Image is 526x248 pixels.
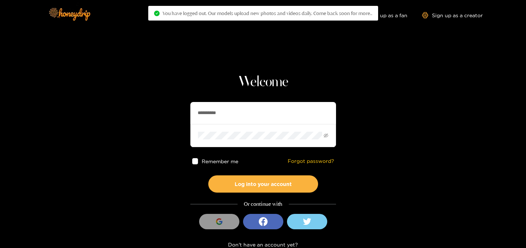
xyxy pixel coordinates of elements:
[288,158,334,164] a: Forgot password?
[208,175,318,193] button: Log into your account
[190,200,336,208] div: Or continue with
[357,12,407,18] a: Sign up as a fan
[154,11,160,16] span: check-circle
[163,10,372,16] span: You have logged out. Our models upload new photos and videos daily. Come back soon for more..
[422,12,483,18] a: Sign up as a creator
[324,133,328,138] span: eye-invisible
[190,73,336,91] h1: Welcome
[202,158,238,164] span: Remember me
